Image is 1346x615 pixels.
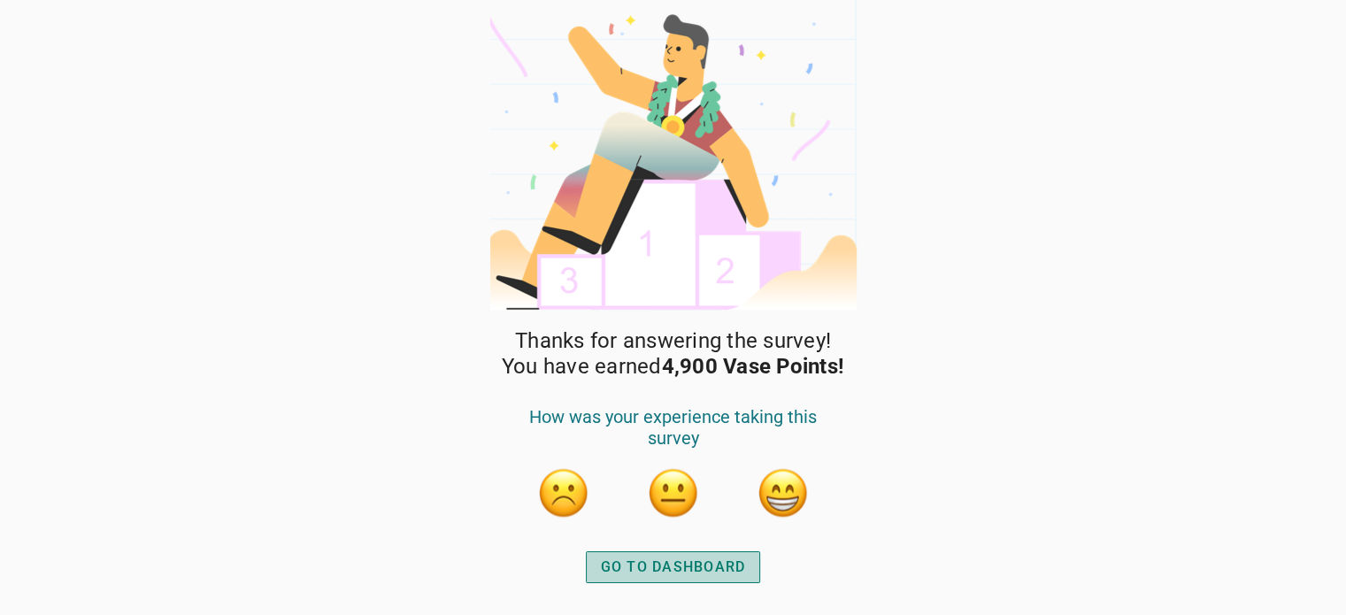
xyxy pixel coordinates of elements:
[601,557,746,578] div: GO TO DASHBOARD
[515,328,831,354] span: Thanks for answering the survey!
[662,354,845,379] strong: 4,900 Vase Points!
[502,354,844,380] span: You have earned
[509,406,838,466] div: How was your experience taking this survey
[586,551,761,583] button: GO TO DASHBOARD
